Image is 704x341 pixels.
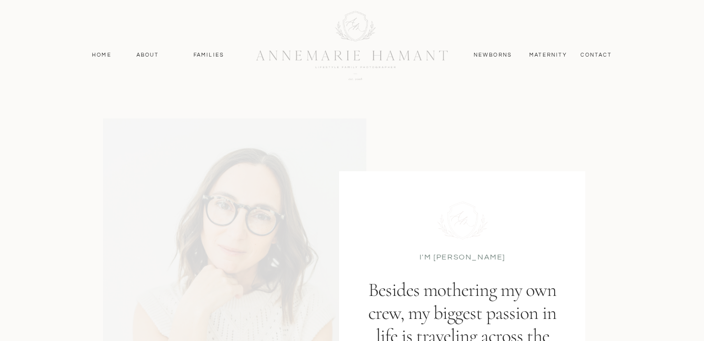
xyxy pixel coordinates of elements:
a: MAternity [529,51,566,59]
a: About [134,51,161,59]
a: Home [88,51,116,59]
p: I'M [PERSON_NAME] [419,252,506,261]
a: Newborns [470,51,516,59]
a: Families [187,51,230,59]
a: contact [575,51,617,59]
